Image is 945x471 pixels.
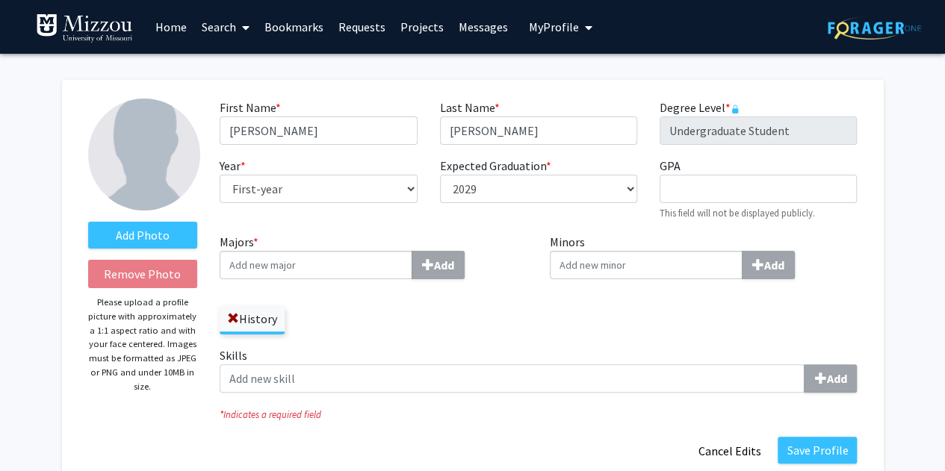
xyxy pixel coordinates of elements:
button: Remove Photo [88,260,198,288]
b: Add [826,371,846,386]
label: History [220,306,285,331]
b: Add [434,258,454,272]
input: SkillsAdd [220,364,805,393]
img: Profile Picture [88,99,200,210]
label: Expected Graduation [440,157,551,175]
i: Indicates a required field [220,408,857,422]
label: AddProfile Picture [88,222,198,249]
input: MinorsAdd [550,251,743,279]
label: GPA [660,157,681,175]
img: ForagerOne Logo [828,16,921,40]
button: Cancel Edits [688,437,770,465]
a: Requests [331,1,393,53]
a: Home [148,1,194,53]
button: Skills [804,364,857,393]
label: Degree Level [660,99,740,116]
span: My Profile [529,19,579,34]
button: Majors* [412,251,465,279]
label: Year [220,157,246,175]
a: Messages [451,1,515,53]
label: Last Name [440,99,500,116]
button: Minors [742,251,795,279]
a: Search [194,1,257,53]
button: Save Profile [778,437,857,464]
label: First Name [220,99,281,116]
label: Skills [220,346,857,393]
small: This field will not be displayed publicly. [660,207,815,219]
b: Add [764,258,784,272]
svg: This information is provided and automatically updated by University of Missouri and is not edita... [731,105,740,113]
label: Minors [550,233,858,279]
a: Bookmarks [257,1,331,53]
p: Please upload a profile picture with approximately a 1:1 aspect ratio and with your face centered... [88,296,198,393]
img: University of Missouri Logo [36,13,133,43]
input: Majors*Add [220,251,412,279]
label: Majors [220,233,527,279]
a: Projects [393,1,451,53]
iframe: Chat [11,404,63,460]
